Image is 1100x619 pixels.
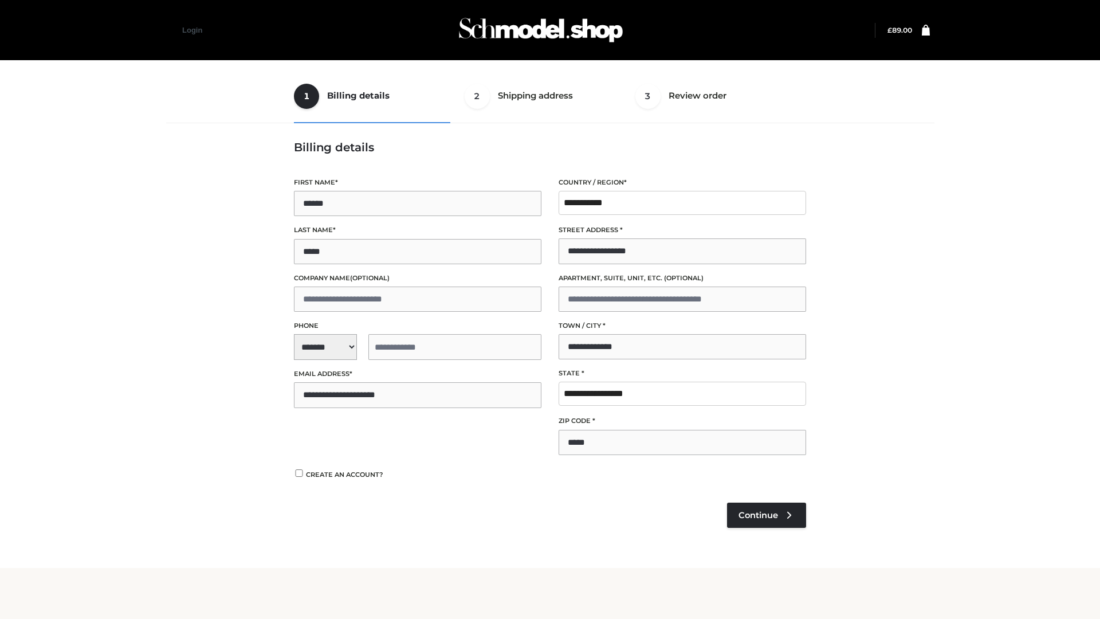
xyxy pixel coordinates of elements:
span: £ [887,26,892,34]
span: (optional) [664,274,704,282]
label: Street address [559,225,806,236]
label: Apartment, suite, unit, etc. [559,273,806,284]
a: Login [182,26,202,34]
label: State [559,368,806,379]
span: (optional) [350,274,390,282]
label: Email address [294,369,541,379]
h3: Billing details [294,140,806,154]
input: Create an account? [294,469,304,477]
a: Continue [727,503,806,528]
label: Country / Region [559,177,806,188]
label: ZIP Code [559,416,806,426]
span: Create an account? [306,471,383,479]
bdi: 89.00 [887,26,912,34]
a: £89.00 [887,26,912,34]
label: First name [294,177,541,188]
label: Phone [294,320,541,331]
label: Last name [294,225,541,236]
label: Town / City [559,320,806,331]
label: Company name [294,273,541,284]
img: Schmodel Admin 964 [455,7,627,53]
span: Continue [738,510,778,520]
